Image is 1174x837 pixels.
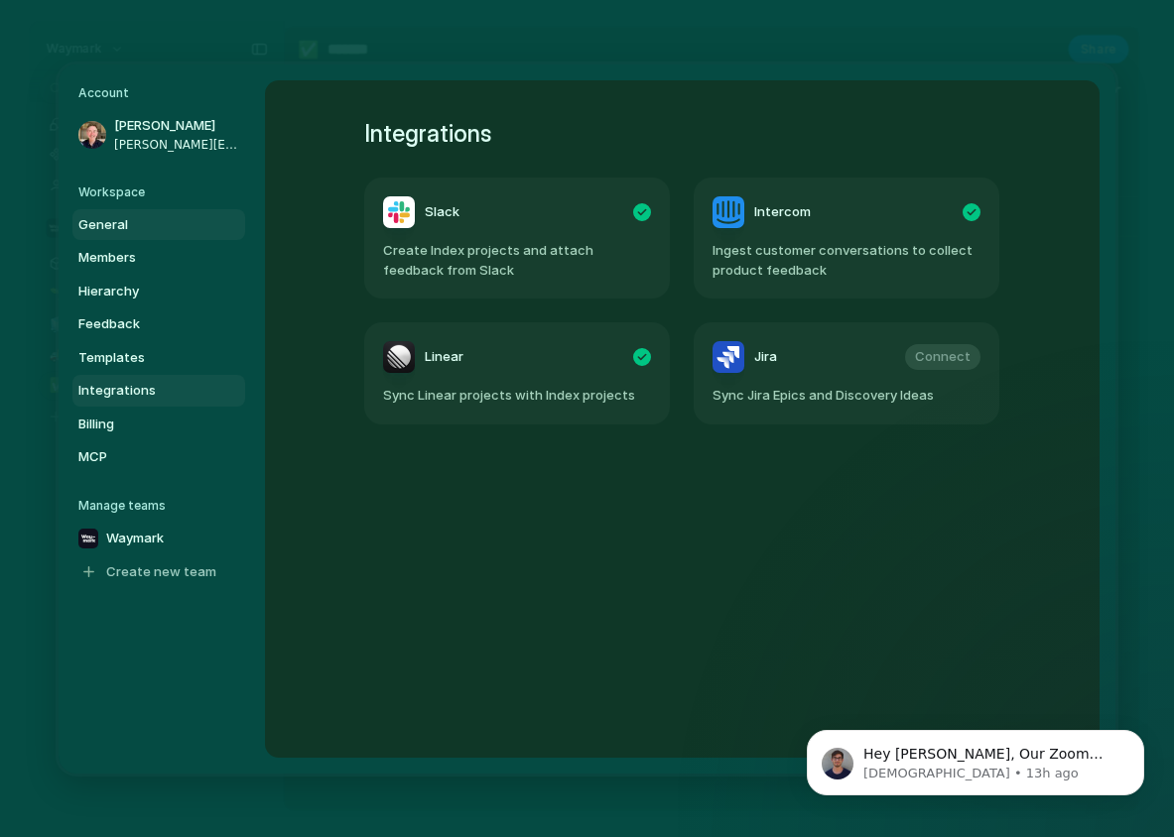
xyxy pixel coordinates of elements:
a: Billing [72,408,245,439]
h5: Manage teams [78,496,245,514]
span: Integrations [78,381,205,401]
span: [PERSON_NAME][EMAIL_ADDRESS][DOMAIN_NAME] [114,135,241,153]
a: Create new team [72,555,245,587]
a: Feedback [72,308,245,340]
a: Hierarchy [72,275,245,306]
span: MCP [78,447,205,467]
h5: Account [78,84,245,102]
a: Waymark [72,522,245,553]
iframe: Intercom notifications message [777,688,1174,827]
h1: Integrations [365,116,1000,152]
span: Intercom [755,202,812,222]
span: Linear [426,347,464,367]
span: Jira [755,347,778,367]
span: Ingest customer conversations to collect product feedback [714,241,981,280]
span: Hey [PERSON_NAME], Our Zoom integration for feedback is still in the works, so unfortunately won'... [86,58,342,191]
a: General [72,208,245,240]
span: Sync Linear projects with Index projects [384,386,652,406]
span: General [78,214,205,234]
a: [PERSON_NAME][PERSON_NAME][EMAIL_ADDRESS][DOMAIN_NAME] [72,110,245,160]
span: Templates [78,347,205,367]
a: Integrations [72,375,245,407]
span: Hierarchy [78,281,205,300]
a: MCP [72,441,245,473]
span: Feedback [78,314,205,334]
a: Members [72,242,245,274]
span: Billing [78,414,205,433]
h5: Workspace [78,182,245,200]
a: Templates [72,341,245,373]
span: [PERSON_NAME] [114,116,241,136]
span: Sync Jira Epics and Discovery Ideas [714,386,981,406]
p: Message from Christian, sent 13h ago [86,76,342,94]
span: Waymark [106,528,164,547]
span: Create new team [106,561,216,581]
span: Create Index projects and attach feedback from Slack [384,241,652,280]
span: Slack [426,202,460,222]
span: Members [78,248,205,268]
